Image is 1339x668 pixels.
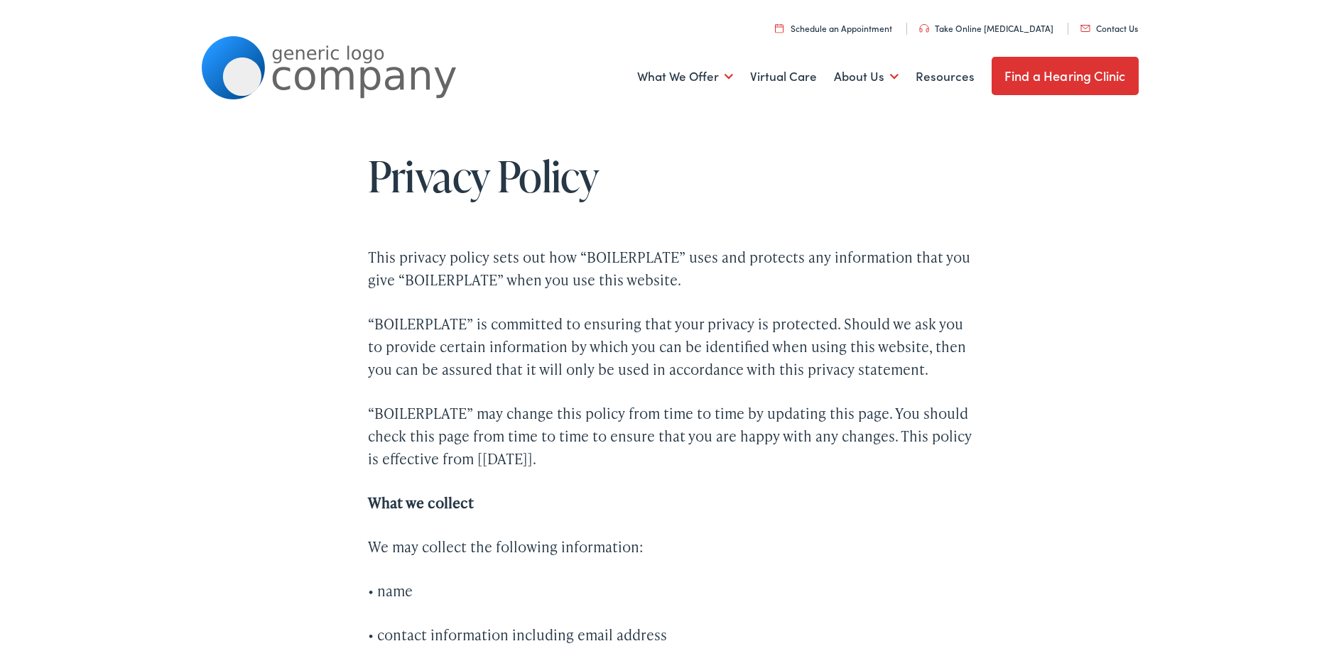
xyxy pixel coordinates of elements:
a: Schedule an Appointment [775,22,892,34]
img: utility icon [775,23,784,33]
a: Virtual Care [750,50,817,103]
p: This privacy policy sets out how “BOILERPLATE” uses and protects any information that you give “B... [368,246,972,291]
a: Contact Us [1080,22,1138,34]
img: utility icon [919,24,929,33]
p: • name [368,579,972,602]
a: Resources [916,50,975,103]
a: About Us [834,50,899,103]
p: • contact information including email address [368,623,972,646]
h1: Privacy Policy [368,153,972,199]
img: utility icon [1080,25,1090,32]
a: Take Online [MEDICAL_DATA] [919,22,1053,34]
strong: What we collect [368,493,474,513]
p: We may collect the following information: [368,535,972,558]
p: “BOILERPLATE” may change this policy from time to time by updating this page. You should check th... [368,402,972,470]
p: “BOILERPLATE” is committed to ensuring that your privacy is protected. Should we ask you to provi... [368,312,972,380]
a: What We Offer [637,50,733,103]
a: Find a Hearing Clinic [992,57,1139,95]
